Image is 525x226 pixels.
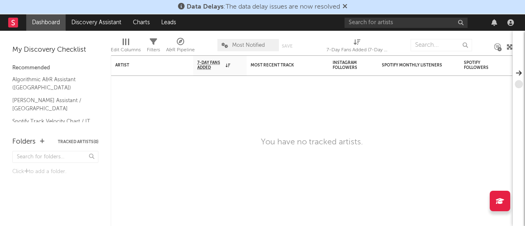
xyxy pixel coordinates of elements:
[12,63,98,73] div: Recommended
[326,45,388,55] div: 7-Day Fans Added (7-Day Fans Added)
[147,35,160,59] div: Filters
[111,35,141,59] div: Edit Columns
[187,4,224,10] span: Data Delays
[12,45,98,55] div: My Discovery Checklist
[58,140,98,144] button: Tracked Artists(0)
[155,14,182,31] a: Leads
[342,4,347,10] span: Dismiss
[66,14,127,31] a: Discovery Assistant
[166,45,195,55] div: A&R Pipeline
[12,117,90,126] a: Spotify Track Velocity Chart / IT
[166,35,195,59] div: A&R Pipeline
[232,43,265,48] span: Most Notified
[282,44,292,48] button: Save
[111,45,141,55] div: Edit Columns
[12,75,90,92] a: Algorithmic A&R Assistant ([GEOGRAPHIC_DATA])
[12,96,90,113] a: [PERSON_NAME] Assistant / [GEOGRAPHIC_DATA]
[251,63,312,68] div: Most Recent Track
[115,63,177,68] div: Artist
[464,60,493,70] div: Spotify Followers
[187,4,340,10] span: : The data delay issues are now resolved
[333,60,361,70] div: Instagram Followers
[147,45,160,55] div: Filters
[411,39,472,51] input: Search...
[197,60,224,70] span: 7-Day Fans Added
[127,14,155,31] a: Charts
[326,35,388,59] div: 7-Day Fans Added (7-Day Fans Added)
[12,167,98,177] div: Click to add a folder.
[382,63,443,68] div: Spotify Monthly Listeners
[345,18,468,28] input: Search for artists
[12,137,36,147] div: Folders
[26,14,66,31] a: Dashboard
[261,137,363,147] div: You have no tracked artists.
[12,151,98,163] input: Search for folders...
